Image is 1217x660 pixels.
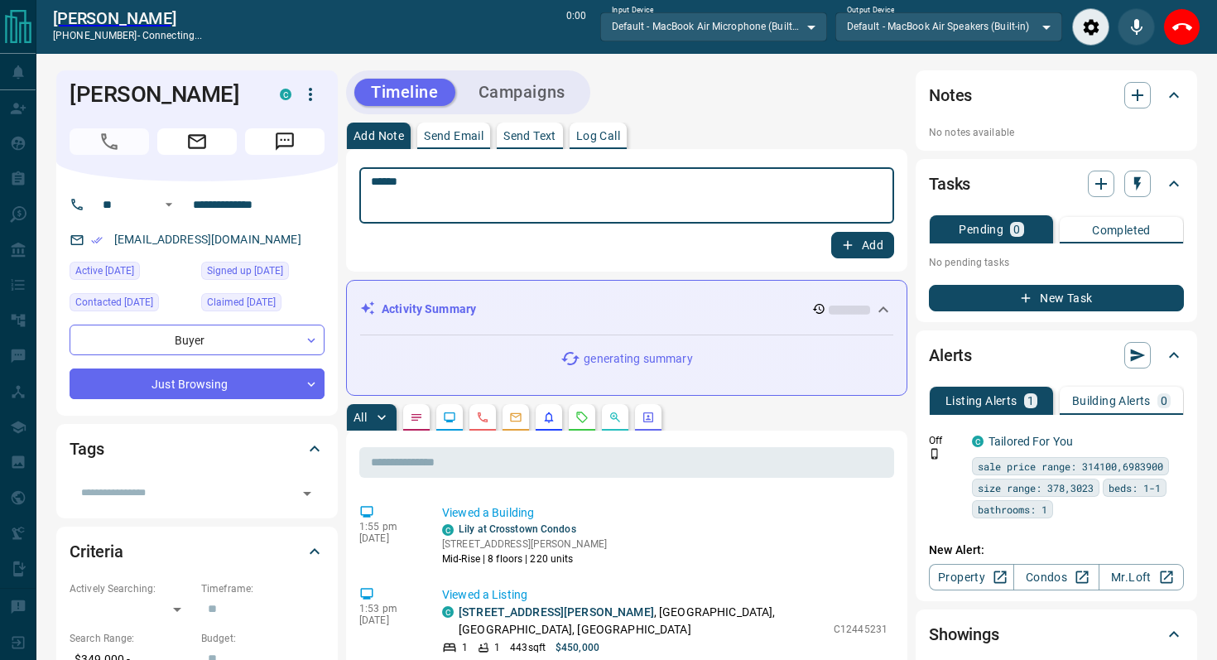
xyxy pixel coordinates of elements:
[831,232,894,258] button: Add
[542,411,556,424] svg: Listing Alerts
[159,195,179,214] button: Open
[201,293,325,316] div: Thu Nov 19 2020
[296,482,319,505] button: Open
[847,5,894,16] label: Output Device
[929,125,1184,140] p: No notes available
[443,411,456,424] svg: Lead Browsing Activity
[584,350,692,368] p: generating summary
[354,79,455,106] button: Timeline
[1161,395,1167,407] p: 0
[354,130,404,142] p: Add Note
[1092,224,1151,236] p: Completed
[945,395,1017,407] p: Listing Alerts
[929,448,940,460] svg: Push Notification Only
[459,604,825,638] p: , [GEOGRAPHIC_DATA], [GEOGRAPHIC_DATA], [GEOGRAPHIC_DATA]
[972,436,984,447] div: condos.ca
[207,263,283,279] span: Signed up [DATE]
[1013,224,1020,235] p: 0
[929,621,999,648] h2: Showings
[959,224,1003,235] p: Pending
[201,581,325,596] p: Timeframe:
[424,130,483,142] p: Send Email
[509,411,522,424] svg: Emails
[1109,479,1161,496] span: beds: 1-1
[70,293,193,316] div: Fri Oct 10 2025
[510,640,546,655] p: 443 sqft
[359,603,417,614] p: 1:53 pm
[929,564,1014,590] a: Property
[476,411,489,424] svg: Calls
[503,130,556,142] p: Send Text
[1099,564,1184,590] a: Mr.Loft
[70,369,325,399] div: Just Browsing
[70,429,325,469] div: Tags
[70,262,193,285] div: Mon Oct 13 2025
[929,433,962,448] p: Off
[835,12,1062,41] div: Default - MacBook Air Speakers (Built-in)
[1072,395,1151,407] p: Building Alerts
[978,501,1047,518] span: bathrooms: 1
[929,614,1184,654] div: Showings
[114,233,301,246] a: [EMAIL_ADDRESS][DOMAIN_NAME]
[929,342,972,369] h2: Alerts
[929,82,972,108] h2: Notes
[91,234,103,246] svg: Email Verified
[382,301,476,318] p: Activity Summary
[354,412,367,423] p: All
[142,30,202,41] span: connecting...
[642,411,655,424] svg: Agent Actions
[929,542,1184,559] p: New Alert:
[70,581,193,596] p: Actively Searching:
[442,504,887,522] p: Viewed a Building
[442,586,887,604] p: Viewed a Listing
[989,435,1073,448] a: Tailored For You
[75,294,153,311] span: Contacted [DATE]
[929,285,1184,311] button: New Task
[929,75,1184,115] div: Notes
[359,521,417,532] p: 1:55 pm
[462,79,582,106] button: Campaigns
[53,28,202,43] p: [PHONE_NUMBER] -
[575,411,589,424] svg: Requests
[70,81,255,108] h1: [PERSON_NAME]
[1027,395,1034,407] p: 1
[70,538,123,565] h2: Criteria
[53,8,202,28] a: [PERSON_NAME]
[1013,564,1099,590] a: Condos
[612,5,654,16] label: Input Device
[70,436,103,462] h2: Tags
[576,130,620,142] p: Log Call
[834,622,887,637] p: C12445231
[462,640,468,655] p: 1
[410,411,423,424] svg: Notes
[70,128,149,155] span: Call
[201,631,325,646] p: Budget:
[929,164,1184,204] div: Tasks
[1072,8,1109,46] div: Audio Settings
[359,532,417,544] p: [DATE]
[1163,8,1200,46] div: End Call
[600,12,827,41] div: Default - MacBook Air Microphone (Built-in)
[442,537,607,552] p: [STREET_ADDRESS][PERSON_NAME]
[978,458,1163,475] span: sale price range: 314100,6983900
[1118,8,1155,46] div: Mute
[929,171,970,197] h2: Tasks
[459,605,654,619] a: [STREET_ADDRESS][PERSON_NAME]
[280,89,291,100] div: condos.ca
[359,614,417,626] p: [DATE]
[929,335,1184,375] div: Alerts
[75,263,134,279] span: Active [DATE]
[556,640,599,655] p: $450,000
[978,479,1094,496] span: size range: 378,3023
[360,294,893,325] div: Activity Summary
[459,523,576,535] a: Lily at Crosstown Condos
[70,532,325,571] div: Criteria
[157,128,237,155] span: Email
[494,640,500,655] p: 1
[245,128,325,155] span: Message
[207,294,276,311] span: Claimed [DATE]
[442,606,454,618] div: condos.ca
[442,552,607,566] p: Mid-Rise | 8 floors | 220 units
[608,411,622,424] svg: Opportunities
